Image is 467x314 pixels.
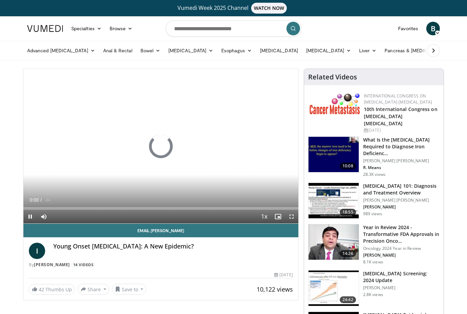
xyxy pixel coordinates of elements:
[340,209,356,216] span: 18:55
[27,25,63,32] img: VuMedi Logo
[285,210,298,223] button: Fullscreen
[23,69,298,224] video-js: Video Player
[364,93,432,105] a: International Congress on [MEDICAL_DATA] [MEDICAL_DATA]
[363,136,440,157] h3: What Is the [MEDICAL_DATA] Required to Diagnose Iron Deficienc…
[28,3,439,14] a: Vumedi Week 2025 ChannelWATCH NOW
[364,127,438,133] div: [DATE]
[363,270,440,284] h3: [MEDICAL_DATA] Screening: 2024 Update
[39,286,44,293] span: 42
[308,270,440,306] a: 24:42 [MEDICAL_DATA] Screening: 2024 Update [PERSON_NAME] 2.8K views
[363,259,383,265] p: 8.1K views
[363,204,440,210] p: [PERSON_NAME]
[340,163,356,169] span: 10:08
[310,93,360,114] img: 6ff8bc22-9509-4454-a4f8-ac79dd3b8976.png.150x105_q85_autocrop_double_scale_upscale_version-0.2.png
[308,224,440,265] a: 14:26 Year in Review 2024 - Transformative FDA Approvals in Precision Onco… Oncology 2024 Year in...
[363,211,382,217] p: 989 views
[258,210,271,223] button: Playback Rate
[363,198,440,203] p: [PERSON_NAME] [PERSON_NAME]
[29,284,75,295] a: 42 Thumbs Up
[23,224,298,237] a: Email [PERSON_NAME]
[394,22,422,35] a: Favorites
[308,136,440,177] a: 10:08 What Is the [MEDICAL_DATA] Required to Diagnose Iron Deficienc… [PERSON_NAME] [PERSON_NAME]...
[380,44,460,57] a: Pancreas & [MEDICAL_DATA]
[164,44,217,57] a: [MEDICAL_DATA]
[166,20,301,37] input: Search topics, interventions
[309,137,359,172] img: 15adaf35-b496-4260-9f93-ea8e29d3ece7.150x105_q85_crop-smart_upscale.jpg
[67,22,106,35] a: Specialties
[34,262,70,267] a: [PERSON_NAME]
[363,224,440,244] h3: Year in Review 2024 - Transformative FDA Approvals in Precision Onco…
[302,44,355,57] a: [MEDICAL_DATA]
[217,44,256,57] a: Esophagus
[363,165,440,170] p: R. Means
[29,243,45,259] a: I
[271,210,285,223] button: Enable picture-in-picture mode
[99,44,136,57] a: Anal & Rectal
[309,183,359,218] img: f5d819c4-b4a6-4669-943d-399a0cb519e6.150x105_q85_crop-smart_upscale.jpg
[106,22,137,35] a: Browse
[364,106,437,127] a: 10th International Congress on [MEDICAL_DATA] [MEDICAL_DATA]
[274,272,293,278] div: [DATE]
[257,285,293,293] span: 10,122 views
[112,284,147,295] button: Save to
[340,250,356,257] span: 14:26
[363,253,440,258] p: [PERSON_NAME]
[256,44,302,57] a: [MEDICAL_DATA]
[23,210,37,223] button: Pause
[308,183,440,219] a: 18:55 [MEDICAL_DATA] 101: Diagnosis and Treatment Overview [PERSON_NAME] [PERSON_NAME] [PERSON_NA...
[308,73,357,81] h4: Related Videos
[23,207,298,210] div: Progress Bar
[37,210,51,223] button: Mute
[71,262,96,268] a: 14 Videos
[363,285,440,291] p: [PERSON_NAME]
[363,158,440,164] p: [PERSON_NAME] [PERSON_NAME]
[426,22,440,35] a: B
[309,271,359,306] img: ac114b1b-ca58-43de-a309-898d644626b7.150x105_q85_crop-smart_upscale.jpg
[29,262,293,268] div: By
[355,44,380,57] a: Liver
[30,197,39,203] span: 0:00
[363,246,440,251] p: Oncology 2024 Year in Review
[53,243,293,250] h4: Young Onset [MEDICAL_DATA]: A New Epidemic?
[251,3,287,14] span: WATCH NOW
[363,172,386,177] p: 28.3K views
[309,224,359,260] img: 22cacae0-80e8-46c7-b946-25cff5e656fa.150x105_q85_crop-smart_upscale.jpg
[45,197,50,203] span: -:-
[340,296,356,303] span: 24:42
[40,197,42,203] span: /
[136,44,164,57] a: Bowel
[363,183,440,196] h3: [MEDICAL_DATA] 101: Diagnosis and Treatment Overview
[78,284,109,295] button: Share
[23,44,99,57] a: Advanced [MEDICAL_DATA]
[363,292,383,297] p: 2.8K views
